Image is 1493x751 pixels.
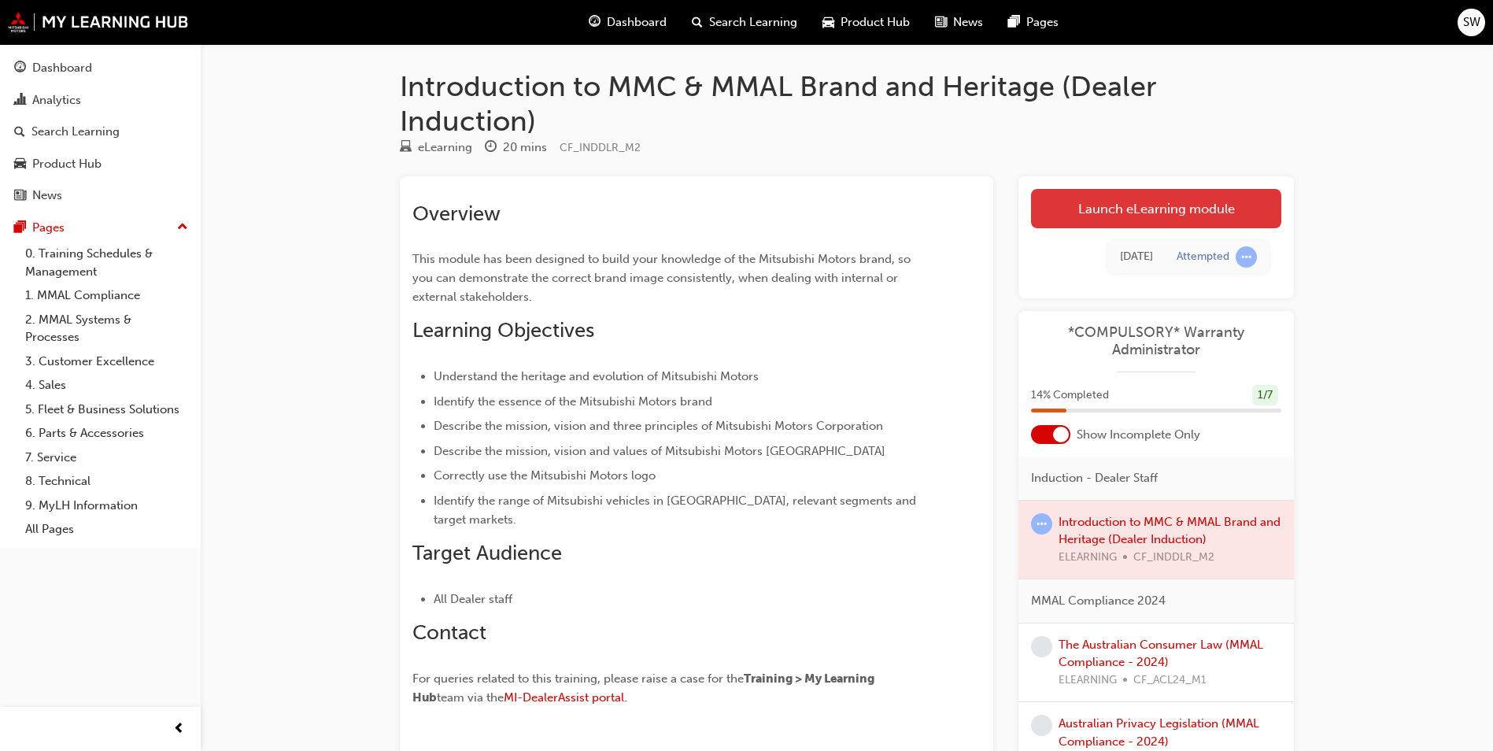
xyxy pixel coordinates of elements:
[19,373,194,398] a: 4. Sales
[1031,592,1166,610] span: MMAL Compliance 2024
[32,155,102,173] div: Product Hub
[412,541,562,565] span: Target Audience
[412,252,914,304] span: This module has been designed to build your knowledge of the Mitsubishi Motors brand, so you can ...
[1059,716,1259,749] a: Australian Privacy Legislation (MMAL Compliance - 2024)
[1026,13,1059,31] span: Pages
[1463,13,1480,31] span: SW
[400,138,472,157] div: Type
[679,6,810,39] a: search-iconSearch Learning
[19,308,194,350] a: 2. MMAL Systems & Processes
[400,141,412,155] span: learningResourceType_ELEARNING-icon
[822,13,834,32] span: car-icon
[485,141,497,155] span: clock-icon
[412,202,501,226] span: Overview
[1120,248,1153,266] div: Mon Sep 29 2025 09:03:34 GMT+1000 (Australian Eastern Standard Time)
[19,350,194,374] a: 3. Customer Excellence
[31,123,120,141] div: Search Learning
[418,139,472,157] div: eLearning
[6,50,194,213] button: DashboardAnalyticsSearch LearningProduct HubNews
[434,369,759,383] span: Understand the heritage and evolution of Mitsubishi Motors
[1133,671,1207,690] span: CF_ACL24_M1
[434,394,712,409] span: Identify the essence of the Mitsubishi Motors brand
[1031,715,1052,736] span: learningRecordVerb_NONE-icon
[32,91,81,109] div: Analytics
[589,13,601,32] span: guage-icon
[434,468,656,483] span: Correctly use the Mitsubishi Motors logo
[14,125,25,139] span: search-icon
[6,213,194,242] button: Pages
[412,620,486,645] span: Contact
[19,517,194,542] a: All Pages
[8,12,189,32] img: mmal
[412,671,877,705] span: Training > My Learning Hub
[1008,13,1020,32] span: pages-icon
[607,13,667,31] span: Dashboard
[14,61,26,76] span: guage-icon
[412,671,744,686] span: For queries related to this training, please raise a case for the
[996,6,1071,39] a: pages-iconPages
[412,318,594,342] span: Learning Objectives
[19,421,194,446] a: 6. Parts & Accessories
[19,469,194,494] a: 8. Technical
[19,242,194,283] a: 0. Training Schedules & Management
[1031,636,1052,657] span: learningRecordVerb_NONE-icon
[32,187,62,205] div: News
[32,59,92,77] div: Dashboard
[14,94,26,108] span: chart-icon
[709,13,797,31] span: Search Learning
[503,139,547,157] div: 20 mins
[1059,638,1263,670] a: The Australian Consumer Law (MMAL Compliance - 2024)
[1031,469,1158,487] span: Induction - Dealer Staff
[1458,9,1485,36] button: SW
[434,419,883,433] span: Describe the mission, vision and three principles of Mitsubishi Motors Corporation
[434,592,512,606] span: All Dealer staff
[434,444,885,458] span: Describe the mission, vision and values of Mitsubishi Motors [GEOGRAPHIC_DATA]
[177,217,188,238] span: up-icon
[1031,513,1052,535] span: learningRecordVerb_ATTEMPT-icon
[560,141,641,154] span: Learning resource code
[624,690,627,705] span: .
[6,54,194,83] a: Dashboard
[434,494,919,527] span: Identify the range of Mitsubishi vehicles in [GEOGRAPHIC_DATA], relevant segments and target mark...
[1236,246,1257,268] span: learningRecordVerb_ATTEMPT-icon
[1177,250,1229,265] div: Attempted
[19,398,194,422] a: 5. Fleet & Business Solutions
[14,189,26,203] span: news-icon
[19,283,194,308] a: 1. MMAL Compliance
[400,69,1294,138] h1: Introduction to MMC & MMAL Brand and Heritage (Dealer Induction)
[922,6,996,39] a: news-iconNews
[19,446,194,470] a: 7. Service
[1252,385,1278,406] div: 1 / 7
[437,690,504,705] span: team via the
[32,219,65,237] div: Pages
[953,13,983,31] span: News
[935,13,947,32] span: news-icon
[19,494,194,518] a: 9. MyLH Information
[14,157,26,172] span: car-icon
[1031,324,1281,359] a: *COMPULSORY* Warranty Administrator
[841,13,910,31] span: Product Hub
[173,720,185,739] span: prev-icon
[6,86,194,115] a: Analytics
[485,138,547,157] div: Duration
[1031,387,1109,405] span: 14 % Completed
[810,6,922,39] a: car-iconProduct Hub
[6,181,194,210] a: News
[576,6,679,39] a: guage-iconDashboard
[6,117,194,146] a: Search Learning
[504,690,624,705] a: MI-DealerAssist portal
[14,221,26,235] span: pages-icon
[6,150,194,179] a: Product Hub
[692,13,703,32] span: search-icon
[1031,189,1281,228] a: Launch eLearning module
[1077,426,1200,444] span: Show Incomplete Only
[1059,671,1117,690] span: ELEARNING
